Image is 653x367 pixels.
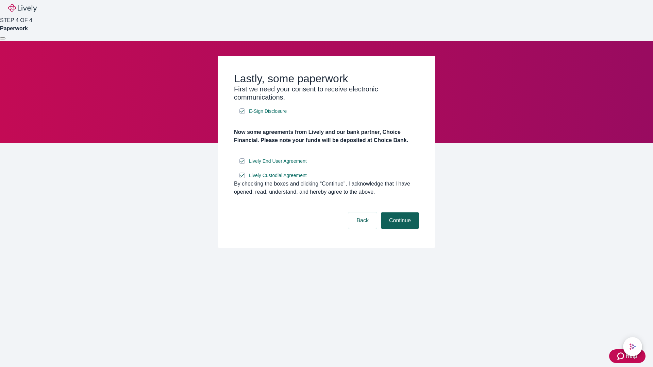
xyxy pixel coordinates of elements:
[234,128,419,144] h4: Now some agreements from Lively and our bank partner, Choice Financial. Please note your funds wi...
[381,212,419,229] button: Continue
[348,212,377,229] button: Back
[609,349,646,363] button: Zendesk support iconHelp
[248,157,308,165] a: e-sign disclosure document
[249,108,287,115] span: E-Sign Disclosure
[623,337,642,356] button: chat
[248,107,288,116] a: e-sign disclosure document
[625,352,637,360] span: Help
[248,171,308,180] a: e-sign disclosure document
[8,4,37,12] img: Lively
[249,172,307,179] span: Lively Custodial Agreement
[249,158,307,165] span: Lively End User Agreement
[617,352,625,360] svg: Zendesk support icon
[234,72,419,85] h2: Lastly, some paperwork
[629,343,636,350] svg: Lively AI Assistant
[234,85,419,101] h3: First we need your consent to receive electronic communications.
[234,180,419,196] div: By checking the boxes and clicking “Continue", I acknowledge that I have opened, read, understand...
